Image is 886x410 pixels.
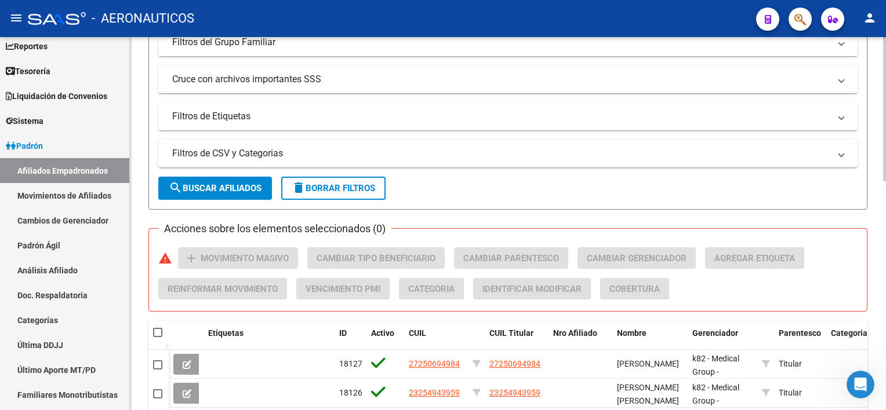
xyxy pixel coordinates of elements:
span: Movimiento Masivo [201,253,289,263]
span: Titular [779,388,802,397]
span: Titular [779,359,802,368]
iframe: Intercom live chat [847,371,874,398]
span: Gerenciador [692,328,738,338]
span: Sistema [6,115,43,127]
button: Borrar Filtros [281,177,386,200]
mat-panel-title: Cruce con archivos importantes SSS [172,73,830,86]
span: Cambiar Parentesco [463,253,559,263]
span: Reinformar Movimiento [168,284,278,294]
mat-icon: delete [292,181,306,195]
span: Liquidación de Convenios [6,90,107,103]
span: [PERSON_NAME] [617,359,679,368]
span: 27250694984 [489,359,540,368]
button: Reinformar Movimiento [158,278,287,299]
span: Reportes [6,40,48,53]
span: Padrón [6,140,43,152]
span: Cambiar Tipo Beneficiario [317,253,435,263]
mat-expansion-panel-header: Filtros del Grupo Familiar [158,28,858,56]
datatable-header-cell: CUIL [404,321,468,359]
span: Categoria [408,284,455,294]
mat-panel-title: Filtros del Grupo Familiar [172,36,830,49]
span: CUIL Titular [489,328,533,338]
span: Cambiar Gerenciador [587,253,687,263]
span: 18126 [339,388,362,397]
mat-icon: warning [158,251,172,265]
mat-expansion-panel-header: Cruce con archivos importantes SSS [158,65,858,93]
button: Cambiar Tipo Beneficiario [307,247,445,269]
span: 27250694984 [409,359,460,368]
span: Nro Afiliado [553,328,597,338]
datatable-header-cell: CUIL Titular [485,321,549,359]
span: Identificar Modificar [482,284,582,294]
datatable-header-cell: ID [335,321,366,359]
span: Etiquetas [208,328,244,338]
button: Buscar Afiliados [158,177,272,200]
h3: Acciones sobre los elementos seleccionados (0) [158,221,391,237]
span: [PERSON_NAME] [PERSON_NAME] [617,383,679,405]
datatable-header-cell: Nombre [612,321,688,359]
button: Cambiar Parentesco [454,247,568,269]
mat-expansion-panel-header: Filtros de Etiquetas [158,103,858,130]
datatable-header-cell: Etiquetas [204,321,335,359]
datatable-header-cell: Gerenciador [688,321,757,359]
span: 18127 [339,359,362,368]
mat-icon: search [169,181,183,195]
span: Nombre [617,328,647,338]
span: - AERONAUTICOS [92,6,194,31]
button: Cambiar Gerenciador [578,247,696,269]
button: Cobertura [600,278,669,299]
datatable-header-cell: Categoria [826,321,873,359]
span: k82 - Medical Group - Medicina Privada [692,354,739,402]
span: 23254943959 [409,388,460,397]
span: CUIL [409,328,426,338]
mat-icon: menu [9,11,23,25]
span: Categoria [831,328,867,338]
span: Vencimiento PMI [306,284,380,294]
button: Identificar Modificar [473,278,591,299]
span: Parentesco [779,328,821,338]
span: Agregar Etiqueta [714,253,795,263]
span: Activo [371,328,394,338]
mat-icon: add [184,251,198,265]
span: ID [339,328,347,338]
span: Cobertura [609,284,660,294]
datatable-header-cell: Activo [366,321,404,359]
button: Vencimiento PMI [296,278,390,299]
button: Movimiento Masivo [178,247,298,269]
span: Borrar Filtros [292,183,375,193]
span: Tesorería [6,65,50,78]
mat-icon: person [863,11,877,25]
datatable-header-cell: Parentesco [774,321,826,359]
datatable-header-cell: Nro Afiliado [549,321,612,359]
button: Agregar Etiqueta [705,247,804,269]
mat-panel-title: Filtros de CSV y Categorias [172,147,830,160]
mat-expansion-panel-header: Filtros de CSV y Categorias [158,140,858,167]
span: 23254943959 [489,388,540,397]
button: Categoria [399,278,464,299]
span: Buscar Afiliados [169,183,262,193]
mat-panel-title: Filtros de Etiquetas [172,110,830,123]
